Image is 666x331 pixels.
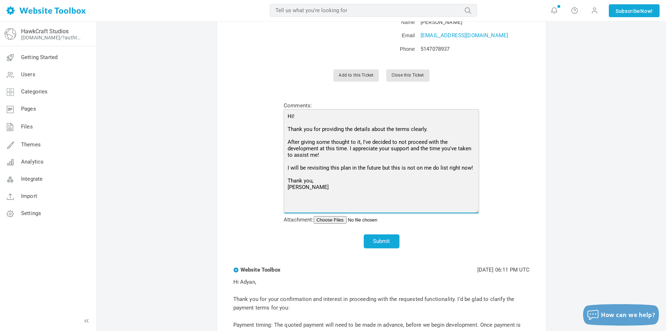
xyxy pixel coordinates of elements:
span: How can we help? [601,311,655,319]
span: Website Toolbox [240,267,280,273]
td: Email [382,29,418,42]
td: 5147078937 [418,43,531,55]
span: Getting Started [21,54,58,60]
button: Submit [364,234,399,248]
a: HawkCraft Studios [21,28,69,35]
button: How can we help? [583,304,659,326]
td: Comments: [283,101,479,110]
a: [EMAIL_ADDRESS][DOMAIN_NAME] [421,32,508,39]
span: Now! [640,7,653,15]
a: Close this Ticket [386,69,429,82]
span: Analytics [21,159,44,165]
td: Phone [382,43,418,55]
span: Categories [21,88,48,95]
span: Users [21,71,35,78]
span: Themes [21,141,41,148]
span: Import [21,193,37,199]
span: Pages [21,106,36,112]
a: SubscribeNow! [609,4,660,17]
input: Tell us what you're looking for [270,4,477,17]
a: Add to this Ticket [333,69,379,82]
td: Attachment: [283,215,479,224]
span: Integrate [21,176,43,182]
span: Files [21,123,33,130]
td: [DATE] 06:11 PM UTC [377,264,531,276]
span: Settings [21,210,41,216]
a: [DOMAIN_NAME]/?authtoken=6056029c7127848b15f6a1b4f96200d5&rememberMe=1 [21,35,83,40]
img: globe-icon.png [5,28,16,40]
